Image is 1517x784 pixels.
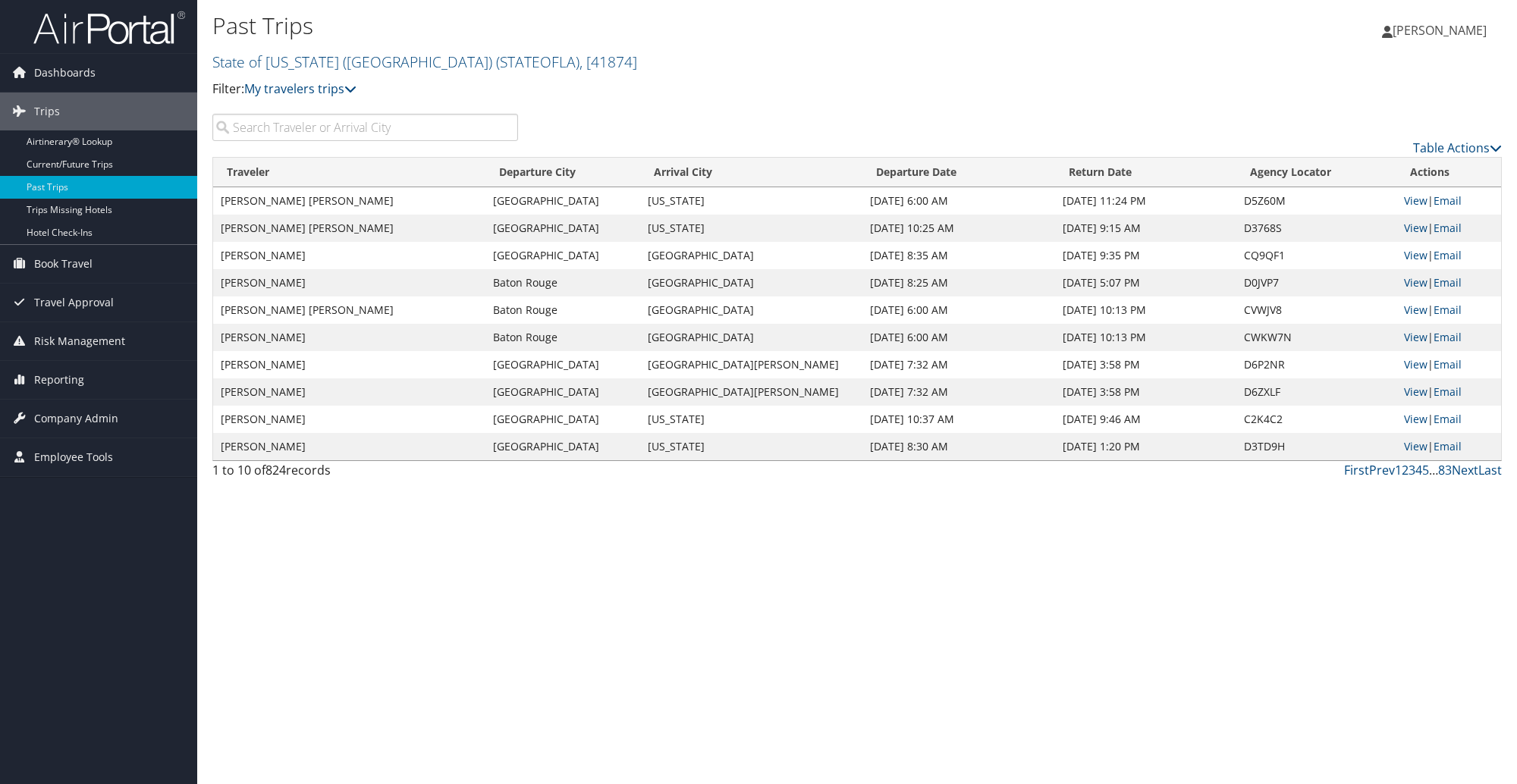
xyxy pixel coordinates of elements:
[1236,378,1396,406] td: D6ZXLF
[212,10,1072,42] h1: Past Trips
[1055,324,1236,351] td: [DATE] 10:13 PM
[496,52,579,72] span: ( STATEOFLA )
[1396,406,1501,433] td: |
[1395,462,1402,478] a: 1
[33,10,185,45] img: airportal-logo.png
[1434,275,1462,290] a: Email
[213,269,485,296] td: [PERSON_NAME]
[213,406,485,433] td: [PERSON_NAME]
[265,462,286,478] span: 824
[485,242,640,269] td: [GEOGRAPHIC_DATA]
[579,52,637,72] span: , [ 41874 ]
[485,351,640,378] td: [GEOGRAPHIC_DATA]
[640,324,862,351] td: [GEOGRAPHIC_DATA]
[862,242,1055,269] td: [DATE] 8:35 AM
[485,269,640,296] td: Baton Rouge
[1396,269,1501,296] td: |
[640,215,862,242] td: [US_STATE]
[213,296,485,324] td: [PERSON_NAME] [PERSON_NAME]
[34,245,93,283] span: Book Travel
[213,187,485,215] td: [PERSON_NAME] [PERSON_NAME]
[1409,462,1415,478] a: 3
[862,324,1055,351] td: [DATE] 6:00 AM
[1236,406,1396,433] td: C2K4C2
[1404,384,1427,399] a: View
[213,215,485,242] td: [PERSON_NAME] [PERSON_NAME]
[1055,215,1236,242] td: [DATE] 9:15 AM
[1396,378,1501,406] td: |
[1404,193,1427,208] a: View
[1404,248,1427,262] a: View
[1429,462,1438,478] span: …
[640,296,862,324] td: [GEOGRAPHIC_DATA]
[1434,384,1462,399] a: Email
[212,461,518,487] div: 1 to 10 of records
[1434,357,1462,372] a: Email
[1434,412,1462,426] a: Email
[1369,462,1395,478] a: Prev
[485,215,640,242] td: [GEOGRAPHIC_DATA]
[1413,140,1502,156] a: Table Actions
[862,406,1055,433] td: [DATE] 10:37 AM
[1055,296,1236,324] td: [DATE] 10:13 PM
[1055,242,1236,269] td: [DATE] 9:35 PM
[1396,187,1501,215] td: |
[1404,412,1427,426] a: View
[1434,303,1462,317] a: Email
[1404,221,1427,235] a: View
[1055,433,1236,460] td: [DATE] 1:20 PM
[485,158,640,187] th: Departure City: activate to sort column ascending
[1236,158,1396,187] th: Agency Locator: activate to sort column ascending
[1236,187,1396,215] td: D5Z60M
[34,284,114,321] span: Travel Approval
[1055,378,1236,406] td: [DATE] 3:58 PM
[640,269,862,296] td: [GEOGRAPHIC_DATA]
[640,351,862,378] td: [GEOGRAPHIC_DATA][PERSON_NAME]
[640,242,862,269] td: [GEOGRAPHIC_DATA]
[862,433,1055,460] td: [DATE] 8:30 AM
[213,433,485,460] td: [PERSON_NAME]
[1434,330,1462,344] a: Email
[1055,158,1236,187] th: Return Date: activate to sort column ascending
[1402,462,1409,478] a: 2
[212,114,518,141] input: Search Traveler or Arrival City
[1393,22,1487,39] span: [PERSON_NAME]
[34,361,84,399] span: Reporting
[485,433,640,460] td: [GEOGRAPHIC_DATA]
[862,215,1055,242] td: [DATE] 10:25 AM
[213,242,485,269] td: [PERSON_NAME]
[485,406,640,433] td: [GEOGRAPHIC_DATA]
[862,296,1055,324] td: [DATE] 6:00 AM
[244,80,356,97] a: My travelers trips
[34,54,96,92] span: Dashboards
[213,351,485,378] td: [PERSON_NAME]
[1236,215,1396,242] td: D3768S
[1396,351,1501,378] td: |
[1452,462,1478,478] a: Next
[862,351,1055,378] td: [DATE] 7:32 AM
[213,324,485,351] td: [PERSON_NAME]
[1236,433,1396,460] td: D3TD9H
[640,406,862,433] td: [US_STATE]
[1415,462,1422,478] a: 4
[640,433,862,460] td: [US_STATE]
[640,158,862,187] th: Arrival City: activate to sort column ascending
[1344,462,1369,478] a: First
[1404,357,1427,372] a: View
[1382,8,1502,53] a: [PERSON_NAME]
[485,187,640,215] td: [GEOGRAPHIC_DATA]
[1404,439,1427,453] a: View
[485,296,640,324] td: Baton Rouge
[862,187,1055,215] td: [DATE] 6:00 AM
[1434,248,1462,262] a: Email
[1055,269,1236,296] td: [DATE] 5:07 PM
[212,52,637,72] a: State of [US_STATE] ([GEOGRAPHIC_DATA])
[1434,221,1462,235] a: Email
[1478,462,1502,478] a: Last
[1404,303,1427,317] a: View
[1396,324,1501,351] td: |
[862,269,1055,296] td: [DATE] 8:25 AM
[1438,462,1452,478] a: 83
[862,158,1055,187] th: Departure Date: activate to sort column ascending
[640,378,862,406] td: [GEOGRAPHIC_DATA][PERSON_NAME]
